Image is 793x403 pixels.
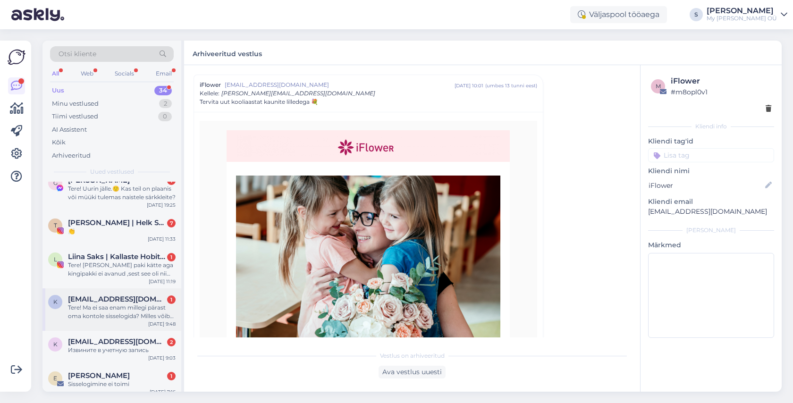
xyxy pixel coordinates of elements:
[79,67,95,80] div: Web
[380,352,445,360] span: Vestlus on arhiveeritud
[53,375,57,382] span: E
[167,372,176,380] div: 1
[52,138,66,147] div: Kõik
[148,235,176,243] div: [DATE] 11:33
[90,168,134,176] span: Uued vestlused
[648,197,774,207] p: Kliendi email
[68,295,166,303] span: kesamaa89@gmail.com
[485,82,537,89] div: ( umbes 13 tunni eest )
[671,76,771,87] div: iFlower
[8,48,25,66] img: Askly Logo
[68,218,166,227] span: Teele | Helk Stuudio
[648,148,774,162] input: Lisa tag
[52,99,99,109] div: Minu vestlused
[648,136,774,146] p: Kliendi tag'id
[671,87,771,97] div: # m8opl0v1
[68,337,166,346] span: kovalenkodmitrij40@gmail.com
[656,83,661,90] span: m
[167,295,176,304] div: 1
[167,338,176,346] div: 2
[68,227,176,235] div: 👏
[648,240,774,250] p: Märkmed
[167,219,176,227] div: 7
[570,6,667,23] div: Väljaspool tööaega
[159,99,172,109] div: 2
[455,82,483,89] div: [DATE] 10:01
[59,49,96,59] span: Otsi kliente
[150,388,176,395] div: [DATE] 7:16
[648,226,774,235] div: [PERSON_NAME]
[54,256,57,263] span: L
[690,8,703,21] div: S
[54,222,57,229] span: T
[148,354,176,361] div: [DATE] 9:03
[68,303,176,320] div: Tere! Ma ei saa enam millegi pärast oma kontole sisselogida? Milles võib probleem olla?
[50,67,61,80] div: All
[52,125,87,134] div: AI Assistent
[648,207,774,217] p: [EMAIL_ADDRESS][DOMAIN_NAME]
[167,253,176,261] div: 1
[68,371,130,380] span: Eneli Eiert
[154,67,174,80] div: Email
[68,252,166,261] span: Liina Saks | Kallaste Hobitalu
[158,112,172,121] div: 0
[68,346,176,354] div: Извините в учетную запись
[200,90,219,97] span: Kellele :
[200,81,221,89] span: iFlower
[649,180,763,191] input: Lisa nimi
[200,98,318,106] span: Tervita uut kooliaastat kaunite lilledega 💐
[648,166,774,176] p: Kliendi nimi
[707,7,787,22] a: [PERSON_NAME]My [PERSON_NAME] OÜ
[147,201,176,209] div: [DATE] 19:25
[113,67,136,80] div: Socials
[68,185,176,201] div: Tere! Uurin jälle.🙂 Kas teil on plaanis või müüki tulemas naistele särkkleite?
[52,86,64,95] div: Uus
[53,179,58,186] span: G
[707,15,777,22] div: My [PERSON_NAME] OÜ
[148,320,176,327] div: [DATE] 9:48
[221,90,375,97] span: [PERSON_NAME][EMAIL_ADDRESS][DOMAIN_NAME]
[68,380,176,388] div: Sisselogimine ei toimi
[379,366,446,378] div: Ava vestlus uuesti
[149,278,176,285] div: [DATE] 11:19
[53,298,58,305] span: k
[52,112,98,121] div: Tiimi vestlused
[193,46,262,59] label: Arhiveeritud vestlus
[225,81,455,89] span: [EMAIL_ADDRESS][DOMAIN_NAME]
[707,7,777,15] div: [PERSON_NAME]
[68,261,176,278] div: Tere! [PERSON_NAME] paki kätte aga kingipakki ei avanud ,sest see oli nii ilus lihtsalt. Teen ava...
[52,151,91,160] div: Arhiveeritud
[648,122,774,131] div: Kliendi info
[53,341,58,348] span: k
[154,86,172,95] div: 34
